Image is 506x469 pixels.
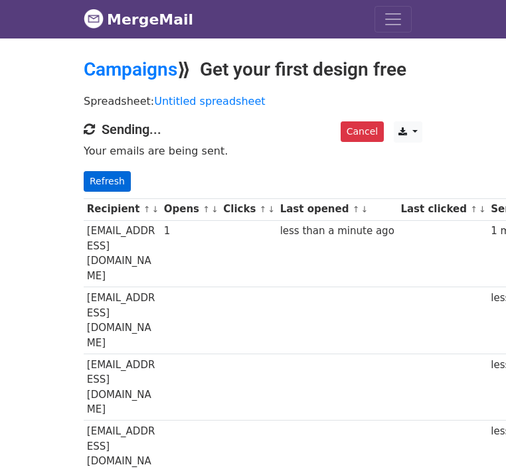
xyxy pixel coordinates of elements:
a: ↑ [203,204,210,214]
img: MergeMail logo [84,9,104,29]
h2: ⟫ Get your first design free [84,58,422,81]
h4: Sending... [84,121,422,137]
div: 1 [164,224,217,239]
a: Refresh [84,171,131,192]
button: Toggle navigation [375,6,412,33]
a: ↑ [353,204,360,214]
a: MergeMail [84,5,193,33]
td: [EMAIL_ADDRESS][DOMAIN_NAME] [84,220,161,287]
a: ↓ [268,204,275,214]
a: ↑ [260,204,267,214]
a: ↑ [143,204,151,214]
th: Opens [161,198,220,220]
a: ↓ [361,204,368,214]
p: Spreadsheet: [84,94,422,108]
th: Last opened [277,198,398,220]
th: Last clicked [398,198,488,220]
a: ↓ [211,204,218,214]
th: Clicks [220,198,276,220]
a: ↓ [151,204,159,214]
a: Untitled spreadsheet [154,95,265,107]
a: ↑ [470,204,477,214]
td: [EMAIL_ADDRESS][DOMAIN_NAME] [84,287,161,354]
th: Recipient [84,198,161,220]
a: Cancel [341,121,384,142]
a: Campaigns [84,58,177,80]
a: ↓ [479,204,486,214]
iframe: Chat Widget [440,405,506,469]
div: less than a minute ago [280,224,394,239]
td: [EMAIL_ADDRESS][DOMAIN_NAME] [84,354,161,421]
p: Your emails are being sent. [84,144,422,158]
